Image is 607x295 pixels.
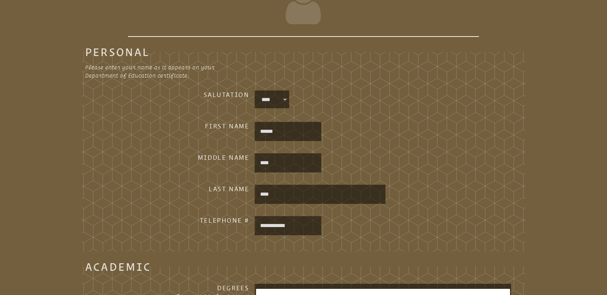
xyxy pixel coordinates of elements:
h3: First Name [140,122,249,130]
h3: Last Name [140,185,249,193]
h3: Salutation [140,90,249,99]
select: persons_salutation [256,92,288,107]
p: Please enter your name as it appears on your Department of Education certificate. [85,63,224,80]
legend: Personal [85,48,150,56]
h3: Middle Name [140,153,249,161]
h3: Degrees [140,284,249,292]
h3: Telephone # [140,216,249,224]
legend: Academic [85,263,151,271]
